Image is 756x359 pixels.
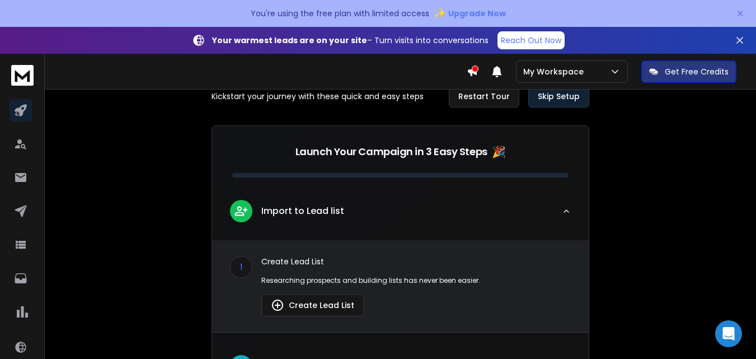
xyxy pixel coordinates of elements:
[295,144,487,160] p: Launch Your Campaign in 3 Easy Steps
[261,276,571,285] p: Researching prospects and building lists has never been easier.
[528,85,589,108] button: Skip Setup
[261,204,344,218] p: Import to Lead list
[448,8,506,19] span: Upgrade Now
[212,191,589,240] button: leadImport to Lead list
[715,320,742,347] div: Open Intercom Messenger
[261,256,571,267] p: Create Lead List
[449,85,519,108] button: Restart Tour
[212,240,589,332] div: leadImport to Lead list
[492,144,506,160] span: 🎉
[11,65,34,86] img: logo
[261,294,364,316] button: Create Lead List
[434,2,506,25] button: ✨Upgrade Now
[234,204,248,218] img: lead
[434,6,446,21] span: ✨
[538,91,580,102] span: Skip Setup
[271,299,284,312] img: lead
[523,66,588,77] p: My Workspace
[212,35,367,46] strong: Your warmest leads are on your site
[641,60,736,83] button: Get Free Credits
[497,31,565,49] a: Reach Out Now
[212,35,489,46] p: – Turn visits into conversations
[251,8,429,19] p: You're using the free plan with limited access
[212,91,424,102] p: Kickstart your journey with these quick and easy steps
[501,35,561,46] p: Reach Out Now
[230,256,252,278] div: 1
[665,66,729,77] p: Get Free Credits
